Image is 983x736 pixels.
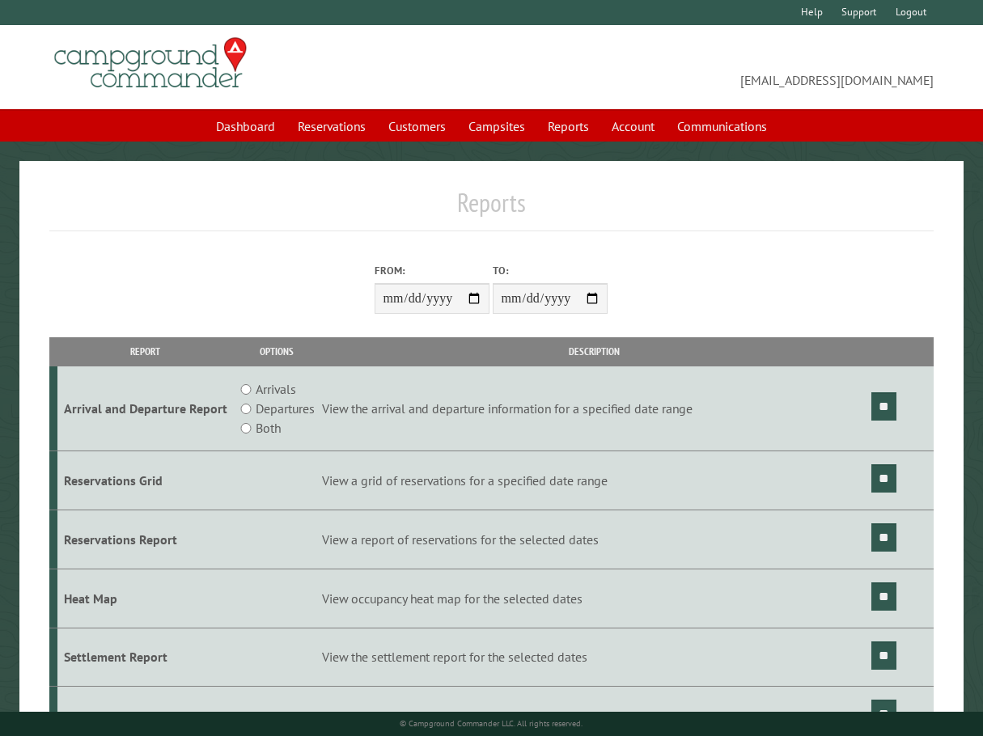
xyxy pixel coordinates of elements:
[49,32,252,95] img: Campground Commander
[492,44,934,90] span: [EMAIL_ADDRESS][DOMAIN_NAME]
[57,366,234,451] td: Arrival and Departure Report
[602,111,664,142] a: Account
[379,111,455,142] a: Customers
[320,569,869,628] td: View occupancy heat map for the selected dates
[57,337,234,366] th: Report
[57,628,234,687] td: Settlement Report
[538,111,599,142] a: Reports
[400,718,583,729] small: © Campground Commander LLC. All rights reserved.
[493,263,608,278] label: To:
[256,418,281,438] label: Both
[57,451,234,510] td: Reservations Grid
[288,111,375,142] a: Reservations
[49,187,934,231] h1: Reports
[320,510,869,569] td: View a report of reservations for the selected dates
[57,510,234,569] td: Reservations Report
[206,111,285,142] a: Dashboard
[459,111,535,142] a: Campsites
[320,337,869,366] th: Description
[57,569,234,628] td: Heat Map
[234,337,320,366] th: Options
[320,628,869,687] td: View the settlement report for the selected dates
[256,379,296,399] label: Arrivals
[320,451,869,510] td: View a grid of reservations for a specified date range
[256,399,315,418] label: Departures
[667,111,777,142] a: Communications
[375,263,489,278] label: From:
[320,366,869,451] td: View the arrival and departure information for a specified date range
